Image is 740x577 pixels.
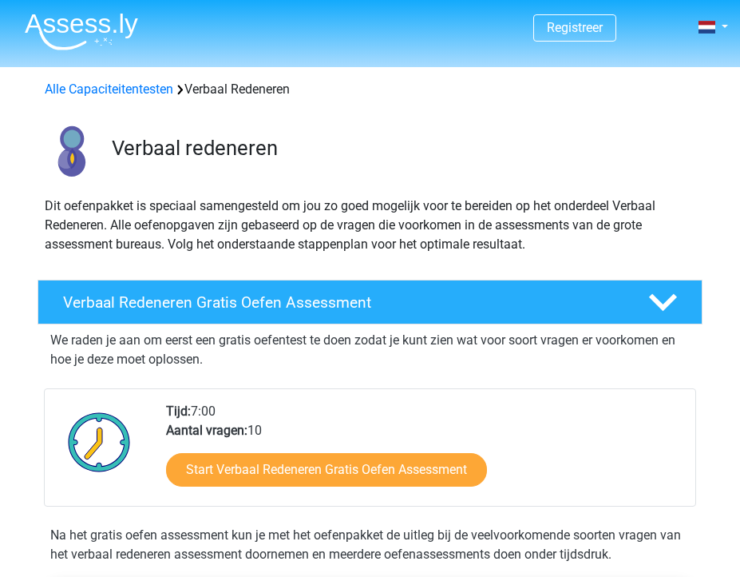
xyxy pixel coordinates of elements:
[166,404,191,419] b: Tijd:
[45,82,173,97] a: Alle Capaciteitentesten
[166,453,487,487] a: Start Verbaal Redeneren Gratis Oefen Assessment
[38,80,702,99] div: Verbaal Redeneren
[63,293,623,312] h4: Verbaal Redeneren Gratis Oefen Assessment
[44,526,696,564] div: Na het gratis oefen assessment kun je met het oefenpakket de uitleg bij de veelvoorkomende soorte...
[112,136,690,161] h3: Verbaal redeneren
[59,402,140,482] img: Klok
[31,280,709,324] a: Verbaal Redeneren Gratis Oefen Assessment
[45,197,695,254] p: Dit oefenpakket is speciaal samengesteld om jou zo goed mogelijk voor te bereiden op het onderdee...
[154,402,695,506] div: 7:00 10
[166,423,247,438] b: Aantal vragen:
[547,20,603,35] a: Registreer
[50,331,690,369] p: We raden je aan om eerst een gratis oefentest te doen zodat je kunt zien wat voor soort vragen er...
[38,118,105,184] img: verbaal redeneren
[25,13,138,50] img: Assessly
